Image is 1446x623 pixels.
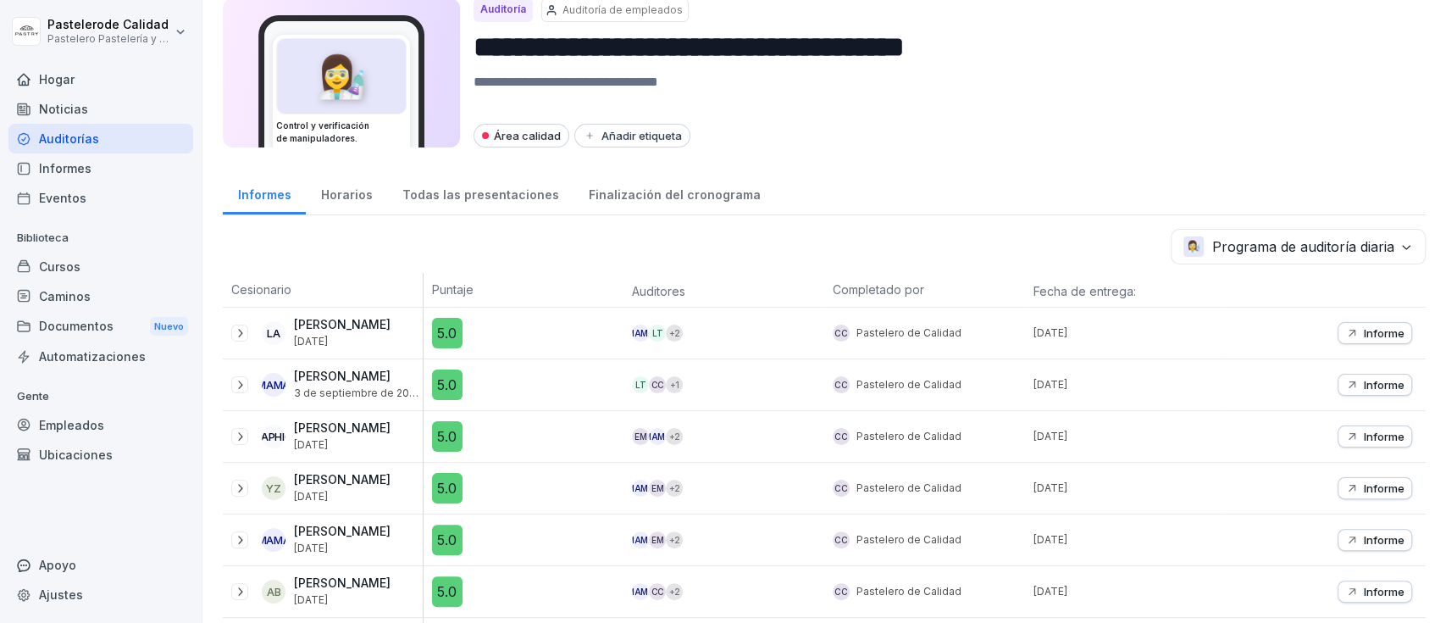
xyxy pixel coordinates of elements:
font: 5.0 [437,325,457,342]
font: [DATE] [294,490,328,503]
font: MAMÁ [644,431,672,442]
font: 5.0 [437,480,457,497]
font: Horarios [321,187,373,202]
font: Cc [834,483,848,493]
font: Noticias [39,102,88,116]
font: Hogar [39,72,75,86]
a: DocumentosNuevo [8,311,193,342]
font: Informes [238,187,291,202]
font: Cc [834,380,848,390]
font: Pastelero de Calidad [856,430,961,442]
a: Todas las presentaciones [387,171,573,214]
font: LT [652,328,663,338]
a: Cursos [8,252,193,281]
font: 👩‍🔬 [316,51,367,101]
font: [DATE] [1033,481,1067,494]
font: Informe [1364,326,1404,340]
font: Finalización del cronograma [589,187,761,202]
font: Ajustes [39,587,83,602]
font: Empleados [39,418,104,432]
font: + [669,328,675,338]
font: [PERSON_NAME] [294,317,391,331]
font: [DATE] [294,593,328,606]
font: 2 [674,328,680,338]
font: 2 [674,483,680,493]
font: Informe [1364,481,1404,495]
font: Cc [834,431,848,442]
font: Control y verificación de manipuladores. [276,120,369,143]
font: 2 [674,587,680,597]
font: Cc [651,587,665,597]
button: Informe [1338,581,1412,603]
button: Informe [1338,477,1412,499]
font: + [669,431,675,442]
font: 3 de septiembre de 2025 [294,387,421,399]
font: 2 [674,431,680,442]
a: Ubicaciones [8,440,193,470]
font: 5.0 [437,376,457,393]
font: Añadir etiqueta [601,129,682,142]
font: Completado por [833,282,924,297]
a: Informes [223,171,306,214]
font: [DATE] [294,542,328,554]
button: Informe [1338,529,1412,551]
a: Empleados [8,410,193,440]
font: Cc [651,380,665,390]
a: Caminos [8,281,193,311]
font: [PERSON_NAME] [294,369,391,383]
font: AB [267,585,280,598]
font: [DATE] [1033,326,1067,339]
a: Automatizaciones [8,342,193,371]
font: Área calidad [494,129,561,142]
font: + [669,587,675,597]
font: Pastelero de Calidad [856,481,961,494]
button: Informe [1338,322,1412,344]
font: [PERSON_NAME] [294,524,391,538]
font: + [669,535,675,545]
font: 5.0 [437,583,457,600]
font: [GEOGRAPHIC_DATA] [220,430,327,443]
font: Pastelero de Calidad [856,533,961,546]
font: Informe [1364,430,1404,443]
font: Informes [39,161,91,175]
a: Auditorías [8,124,193,153]
font: 5.0 [437,531,457,548]
font: Caminos [39,289,91,303]
button: Añadir etiqueta [574,124,690,147]
font: [DATE] [294,438,328,451]
a: Ajustes [8,580,193,609]
font: 5.0 [437,428,457,445]
font: Pastelero [47,17,104,31]
font: MAMÁ [257,378,290,392]
font: [DATE] [1033,378,1067,391]
font: Pastelero de Calidad [856,585,961,598]
font: Auditoría de empleados [562,3,683,16]
font: [PERSON_NAME] [294,472,391,487]
button: Informe [1338,374,1412,396]
font: Auditores [632,284,685,298]
font: Ubicaciones [39,448,113,462]
font: YZ [266,481,280,495]
font: LA [267,326,280,340]
font: [DATE] [294,335,328,348]
font: Todas las presentaciones [402,187,559,202]
button: Informe [1338,426,1412,448]
a: Horarios [306,171,387,214]
font: LT [635,380,646,390]
font: [PERSON_NAME] [294,420,391,435]
font: EM [651,535,664,545]
font: de Calidad [104,17,169,31]
font: Cc [834,328,848,338]
font: Pastelero Pastelería y Cocina gourmet [47,32,239,45]
a: Hogar [8,64,193,94]
font: Apoyo [39,558,76,572]
font: Informe [1364,533,1404,547]
font: Eventos [39,191,86,205]
a: Noticias [8,94,193,124]
font: Nuevo [154,320,184,332]
font: [PERSON_NAME] [294,576,391,590]
font: Cc [834,587,848,597]
font: Documentos [39,319,114,333]
font: MAMÁ [627,328,655,338]
font: [DATE] [1033,430,1067,442]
